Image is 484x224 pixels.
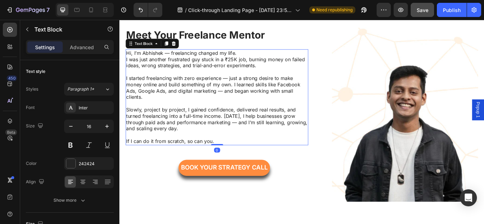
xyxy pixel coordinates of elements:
p: If I can do it from scratch, so can you. [8,140,219,148]
div: Text style [26,68,45,75]
span: Popup 1 [415,98,422,116]
div: Styles [26,86,38,92]
div: Show more [54,197,86,204]
div: Publish [443,6,461,14]
button: 7 [3,3,53,17]
span: / [185,6,187,14]
span: Need republishing [316,7,353,13]
button: Save [411,3,434,17]
iframe: Design area [119,18,484,202]
a: Book Your Strategy Call [69,165,175,184]
strong: Meet Your Freelance Mentor [8,12,169,27]
div: Undo/Redo [134,3,162,17]
p: Text Block [34,25,95,34]
div: Open Intercom Messenger [460,189,477,206]
div: Size [26,121,45,131]
span: Book Your Strategy Call [72,170,173,178]
p: Settings [35,44,55,51]
div: Inter [79,105,112,111]
button: Publish [437,3,467,17]
div: Font [26,104,35,111]
div: Text Block [16,27,40,33]
div: 450 [7,75,17,81]
div: 0 [110,151,117,157]
span: Save [417,7,428,13]
span: Click-through Landing Page - [DATE] 23:59:42 [188,6,292,14]
div: 242424 [79,161,112,167]
p: I started freelancing with zero experience — just a strong desire to make money online and build ... [8,67,219,96]
p: I was just another frustrated guy stuck in a ₹25K job, burning money on failed ideas, wrong strat... [8,45,219,59]
p: Hi, I’m Abhishek — freelancing changed my life. [8,37,219,45]
p: Advanced [70,44,94,51]
div: Beta [5,130,17,135]
p: 7 [46,6,50,14]
button: Show more [26,194,114,207]
button: Paragraph 1* [64,83,114,96]
div: Color [26,160,37,167]
p: Slowly, project by project, I gained confidence, delivered real results, and turned freelancing i... [8,103,219,133]
span: Paragraph 1* [67,86,94,92]
div: Align [26,177,46,187]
